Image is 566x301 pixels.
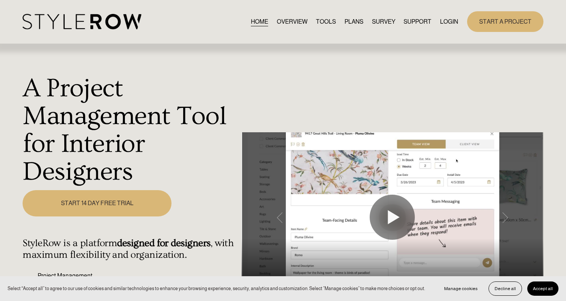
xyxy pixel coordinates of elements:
p: Select “Accept all” to agree to our use of cookies and similar technologies to enhance your brows... [8,285,425,292]
a: START 14 DAY FREE TRIAL [23,190,171,217]
span: SUPPORT [404,17,431,26]
a: START A PROJECT [467,11,543,32]
button: Accept all [527,281,558,296]
a: folder dropdown [404,17,431,27]
span: Manage cookies [444,286,478,291]
a: SURVEY [372,17,395,27]
h1: A Project Management Tool for Interior Designers [23,74,237,186]
h4: StyleRow is a platform , with maximum flexibility and organization. [23,237,237,261]
a: LOGIN [440,17,458,27]
p: Project Management [38,271,237,280]
span: Decline all [495,286,516,291]
a: TOOLS [316,17,336,27]
button: Decline all [489,281,522,296]
img: StyleRow [23,14,141,29]
button: Play [370,195,415,240]
a: PLANS [344,17,363,27]
a: OVERVIEW [277,17,308,27]
strong: designed for designers [117,237,210,249]
a: HOME [251,17,268,27]
button: Manage cookies [439,281,483,296]
span: Accept all [533,286,553,291]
